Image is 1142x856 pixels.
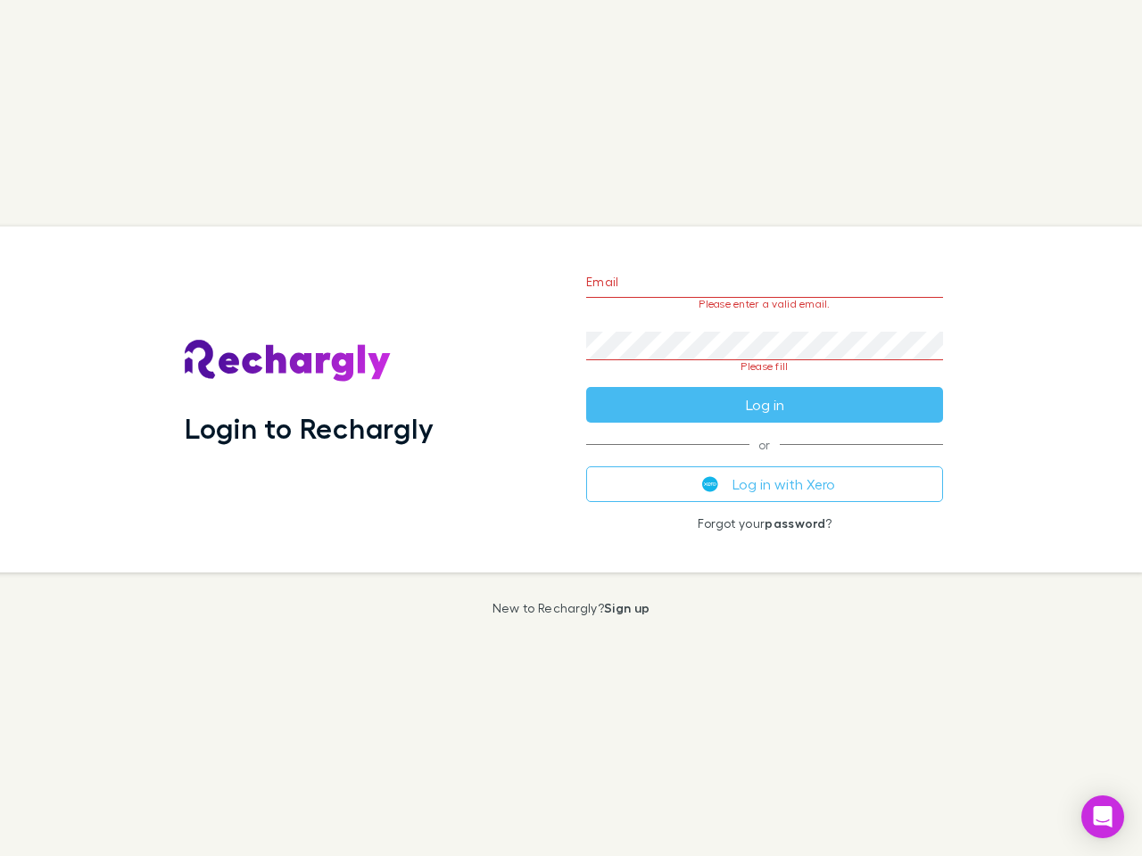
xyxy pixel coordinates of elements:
button: Log in [586,387,943,423]
span: or [586,444,943,445]
p: Please enter a valid email. [586,298,943,310]
button: Log in with Xero [586,466,943,502]
h1: Login to Rechargly [185,411,434,445]
div: Open Intercom Messenger [1081,795,1124,838]
img: Rechargly's Logo [185,340,392,383]
p: Please fill [586,360,943,373]
a: password [765,515,825,531]
p: Forgot your ? [586,516,943,531]
a: Sign up [604,600,650,615]
p: New to Rechargly? [492,601,650,615]
img: Xero's logo [702,476,718,492]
